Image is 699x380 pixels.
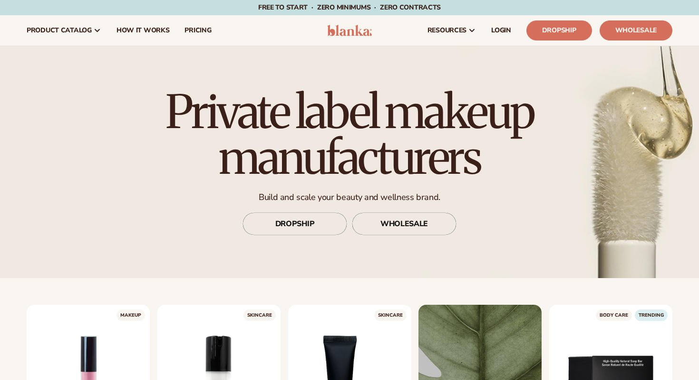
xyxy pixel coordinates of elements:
[27,27,92,34] span: product catalog
[138,89,561,180] h1: Private label makeup manufacturers
[420,15,484,46] a: resources
[184,27,211,34] span: pricing
[19,15,109,46] a: product catalog
[109,15,177,46] a: How It Works
[352,212,456,235] a: WHOLESALE
[138,192,561,203] p: Build and scale your beauty and wellness brand.
[526,20,592,40] a: Dropship
[491,27,511,34] span: LOGIN
[177,15,219,46] a: pricing
[484,15,519,46] a: LOGIN
[258,3,441,12] span: Free to start · ZERO minimums · ZERO contracts
[327,25,372,36] img: logo
[600,20,672,40] a: Wholesale
[427,27,466,34] span: resources
[243,212,347,235] a: DROPSHIP
[116,27,170,34] span: How It Works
